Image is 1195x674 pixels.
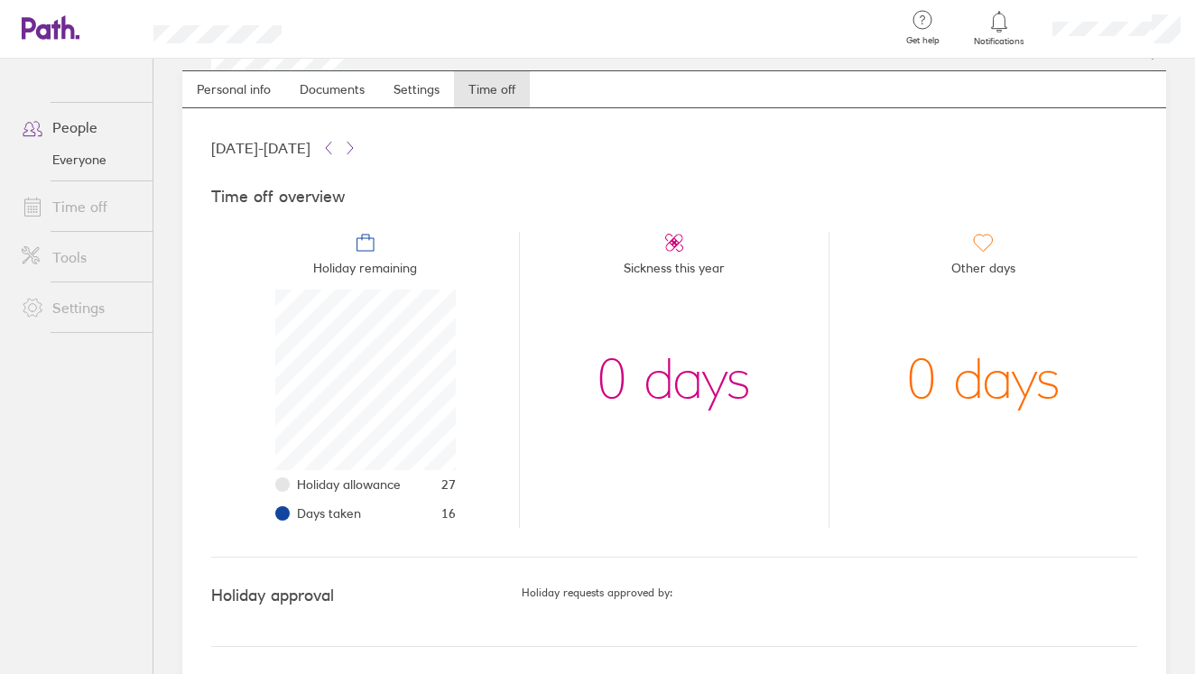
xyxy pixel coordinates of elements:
span: Notifications [970,36,1029,47]
a: People [7,109,153,145]
span: Holiday allowance [297,477,401,492]
a: Settings [379,71,454,107]
span: Get help [894,35,952,46]
a: Settings [7,290,153,326]
a: Time off [7,189,153,225]
h4: Time off overview [211,188,1137,207]
div: 0 days [906,290,1061,470]
span: Sickness this year [624,254,725,290]
a: Notifications [970,9,1029,47]
a: Everyone [7,145,153,174]
a: Documents [285,71,379,107]
span: [DATE] - [DATE] [211,140,310,156]
span: Other days [951,254,1015,290]
a: Personal info [182,71,285,107]
span: 27 [441,477,456,492]
span: 16 [441,506,456,521]
h4: Holiday approval [211,586,522,605]
span: Holiday remaining [313,254,417,290]
a: Tools [7,239,153,275]
label: Book holiday [1091,44,1166,60]
a: Time off [454,71,530,107]
span: Days taken [297,506,361,521]
div: 0 days [597,290,751,470]
h5: Holiday requests approved by: [522,586,1137,599]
